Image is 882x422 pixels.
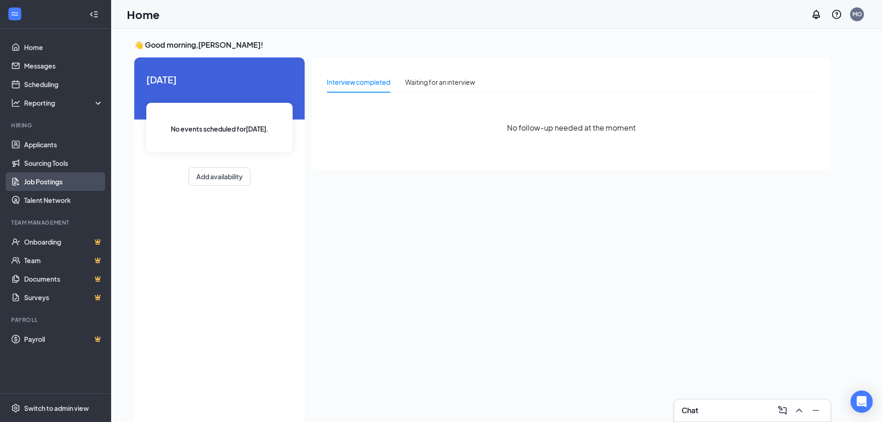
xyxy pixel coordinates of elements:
[24,98,104,107] div: Reporting
[11,98,20,107] svg: Analysis
[11,219,101,227] div: Team Management
[24,191,103,209] a: Talent Network
[24,403,89,413] div: Switch to admin view
[11,121,101,129] div: Hiring
[777,405,788,416] svg: ComposeMessage
[134,40,831,50] h3: 👋 Good morning, [PERSON_NAME] !
[405,77,475,87] div: Waiting for an interview
[792,403,807,418] button: ChevronUp
[171,124,269,134] span: No events scheduled for [DATE] .
[10,9,19,19] svg: WorkstreamLogo
[24,330,103,348] a: PayrollCrown
[24,154,103,172] a: Sourcing Tools
[24,38,103,57] a: Home
[146,72,293,87] span: [DATE]
[327,77,390,87] div: Interview completed
[775,403,790,418] button: ComposeMessage
[24,75,103,94] a: Scheduling
[11,316,101,324] div: Payroll
[811,9,822,20] svg: Notifications
[188,167,250,186] button: Add availability
[24,57,103,75] a: Messages
[24,288,103,307] a: SurveysCrown
[507,122,636,133] span: No follow-up needed at the moment
[810,405,821,416] svg: Minimize
[851,391,873,413] div: Open Intercom Messenger
[89,10,99,19] svg: Collapse
[852,10,862,18] div: MO
[24,233,103,251] a: OnboardingCrown
[24,172,103,191] a: Job Postings
[808,403,823,418] button: Minimize
[682,405,698,416] h3: Chat
[127,6,160,22] h1: Home
[831,9,842,20] svg: QuestionInfo
[24,135,103,154] a: Applicants
[24,270,103,288] a: DocumentsCrown
[24,251,103,270] a: TeamCrown
[11,403,20,413] svg: Settings
[794,405,805,416] svg: ChevronUp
